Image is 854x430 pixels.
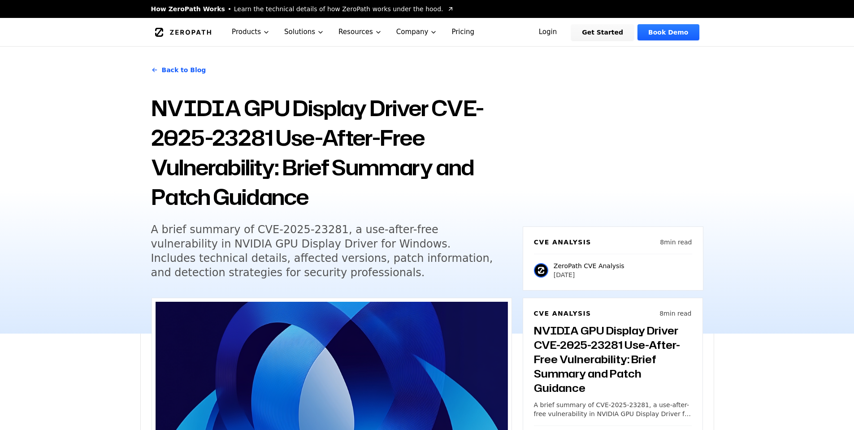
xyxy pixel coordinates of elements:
h6: CVE Analysis [534,309,591,318]
button: Company [389,18,445,46]
a: Book Demo [637,24,699,40]
p: ZeroPath CVE Analysis [554,261,624,270]
p: 8 min read [660,238,692,247]
h1: NVIDIA GPU Display Driver CVE-2025-23281 Use-After-Free Vulnerability: Brief Summary and Patch Gu... [151,93,512,212]
p: 8 min read [659,309,691,318]
span: Learn the technical details of how ZeroPath works under the hood. [234,4,443,13]
p: [DATE] [554,270,624,279]
a: Pricing [444,18,481,46]
img: ZeroPath CVE Analysis [534,263,548,278]
a: Back to Blog [151,57,206,83]
a: Login [528,24,568,40]
h3: NVIDIA GPU Display Driver CVE-2025-23281 Use-After-Free Vulnerability: Brief Summary and Patch Gu... [534,323,692,395]
nav: Global [140,18,714,46]
button: Solutions [277,18,331,46]
span: How ZeroPath Works [151,4,225,13]
h6: CVE Analysis [534,238,591,247]
p: A brief summary of CVE-2025-23281, a use-after-free vulnerability in NVIDIA GPU Display Driver fo... [534,400,692,418]
h5: A brief summary of CVE-2025-23281, a use-after-free vulnerability in NVIDIA GPU Display Driver fo... [151,222,495,280]
a: Get Started [571,24,634,40]
button: Products [225,18,277,46]
button: Resources [331,18,389,46]
a: How ZeroPath WorksLearn the technical details of how ZeroPath works under the hood. [151,4,454,13]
